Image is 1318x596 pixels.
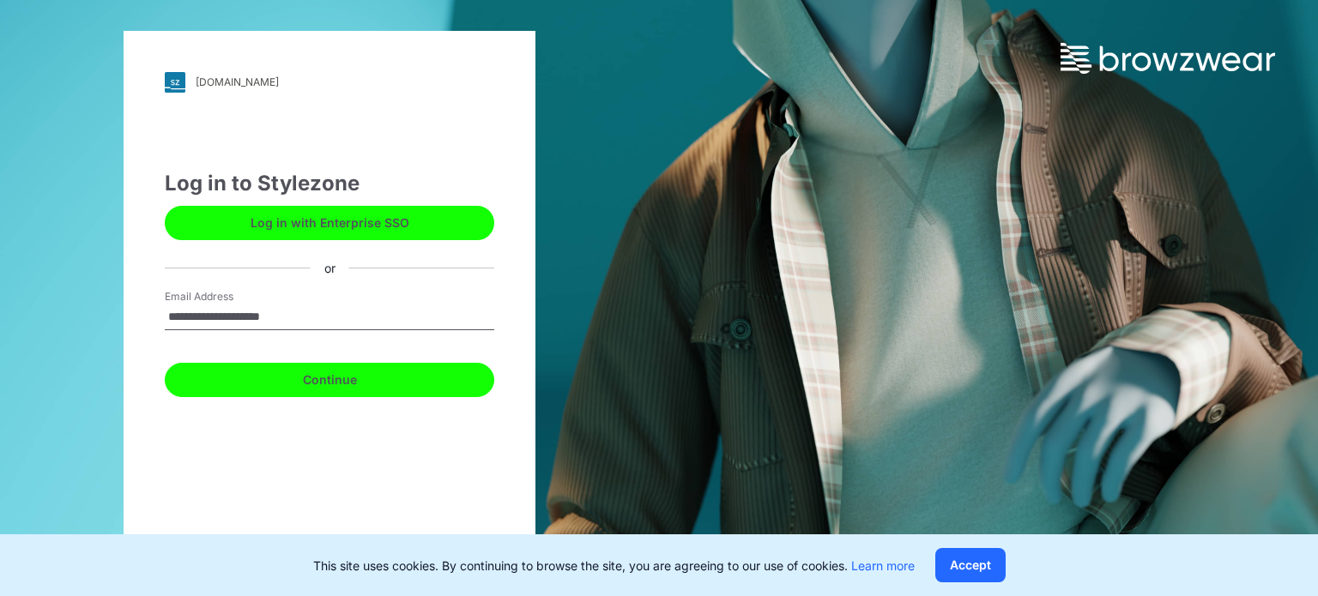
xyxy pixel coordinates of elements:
[1061,43,1275,74] img: browzwear-logo.73288ffb.svg
[313,557,915,575] p: This site uses cookies. By continuing to browse the site, you are agreeing to our use of cookies.
[165,363,494,397] button: Continue
[935,548,1006,582] button: Accept
[165,72,494,93] a: [DOMAIN_NAME]
[165,289,285,304] label: Email Address
[851,558,915,573] a: Learn more
[165,72,185,93] img: svg+xml;base64,PHN2ZyB3aWR0aD0iMjgiIGhlaWdodD0iMjgiIHZpZXdCb3g9IjAgMCAyOCAyOCIgZmlsbD0ibm9uZSIgeG...
[311,259,349,277] div: or
[165,206,494,240] button: Log in with Enterprise SSO
[165,168,494,199] div: Log in to Stylezone
[196,75,279,88] div: [DOMAIN_NAME]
